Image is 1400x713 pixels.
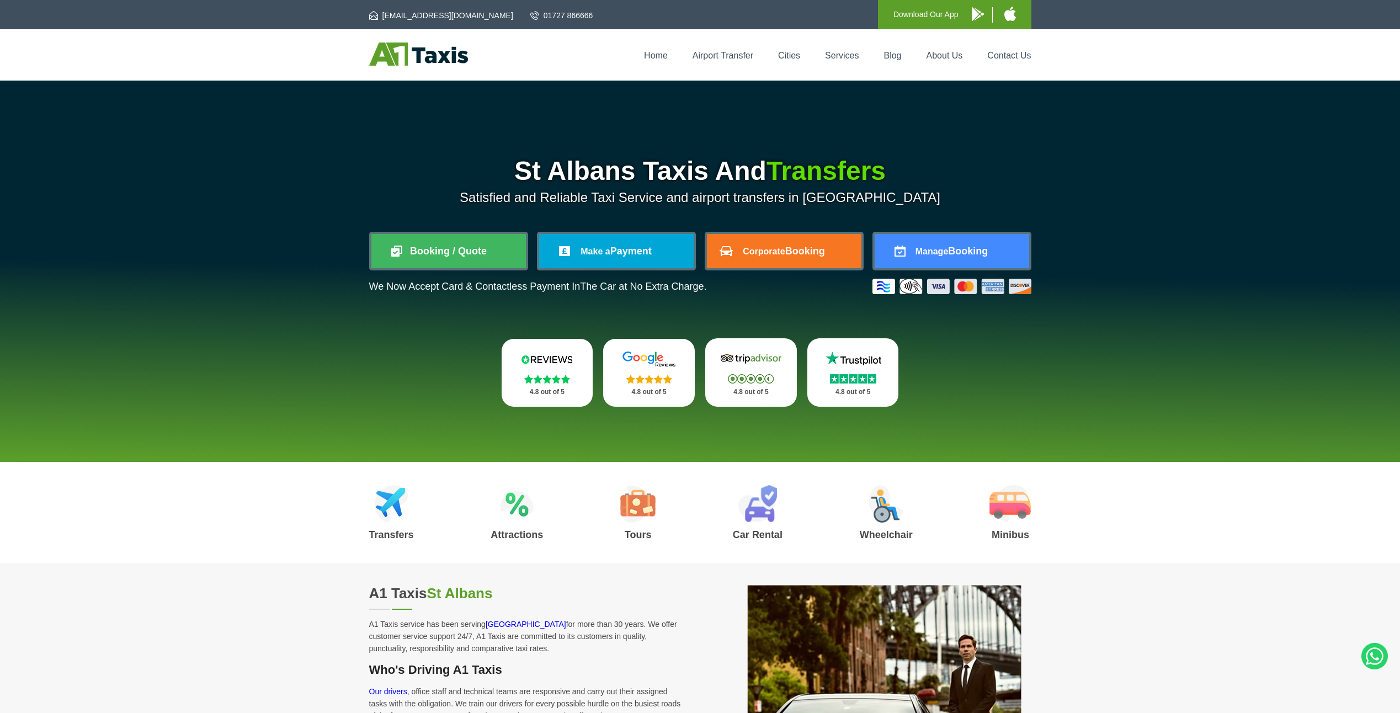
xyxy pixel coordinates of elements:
[580,281,706,292] span: The Car at No Extra Charge.
[705,338,797,407] a: Tripadvisor Stars 4.8 out of 5
[500,485,534,523] img: Attractions
[369,530,414,540] h3: Transfers
[369,585,687,602] h2: A1 Taxis
[972,7,984,21] img: A1 Taxis Android App
[375,485,408,523] img: Airport Transfers
[369,42,468,66] img: A1 Taxis St Albans LTD
[581,247,610,256] span: Make a
[989,530,1031,540] h3: Minibus
[603,339,695,407] a: Google Stars 4.8 out of 5
[369,687,407,696] a: Our drivers
[693,51,753,60] a: Airport Transfer
[1004,7,1016,21] img: A1 Taxis iPhone App
[778,51,800,60] a: Cities
[738,485,777,523] img: Car Rental
[717,385,785,399] p: 4.8 out of 5
[369,158,1031,184] h1: St Albans Taxis And
[369,618,687,655] p: A1 Taxis service has been serving for more than 30 years. We offer customer service support 24/7,...
[620,530,656,540] h3: Tours
[502,339,593,407] a: Reviews.io Stars 4.8 out of 5
[369,10,513,21] a: [EMAIL_ADDRESS][DOMAIN_NAME]
[733,530,782,540] h3: Car Rental
[825,51,859,60] a: Services
[743,247,785,256] span: Corporate
[615,385,683,399] p: 4.8 out of 5
[620,485,656,523] img: Tours
[893,8,959,22] p: Download Our App
[987,51,1031,60] a: Contact Us
[427,585,493,602] span: St Albans
[869,485,904,523] img: Wheelchair
[766,156,886,185] span: Transfers
[728,374,774,384] img: Stars
[927,51,963,60] a: About Us
[524,375,570,384] img: Stars
[915,247,949,256] span: Manage
[486,620,566,629] a: [GEOGRAPHIC_DATA]
[883,51,901,60] a: Blog
[626,375,672,384] img: Stars
[369,190,1031,205] p: Satisfied and Reliable Taxi Service and airport transfers in [GEOGRAPHIC_DATA]
[514,385,581,399] p: 4.8 out of 5
[807,338,899,407] a: Trustpilot Stars 4.8 out of 5
[830,374,876,384] img: Stars
[530,10,593,21] a: 01727 866666
[369,281,707,292] p: We Now Accept Card & Contactless Payment In
[369,663,687,677] h3: Who's Driving A1 Taxis
[872,279,1031,294] img: Credit And Debit Cards
[718,350,784,367] img: Tripadvisor
[539,234,694,268] a: Make aPayment
[875,234,1029,268] a: ManageBooking
[707,234,861,268] a: CorporateBooking
[820,350,886,367] img: Trustpilot
[860,530,913,540] h3: Wheelchair
[819,385,887,399] p: 4.8 out of 5
[644,51,668,60] a: Home
[616,351,682,368] img: Google
[514,351,580,368] img: Reviews.io
[371,234,526,268] a: Booking / Quote
[491,530,543,540] h3: Attractions
[989,485,1031,523] img: Minibus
